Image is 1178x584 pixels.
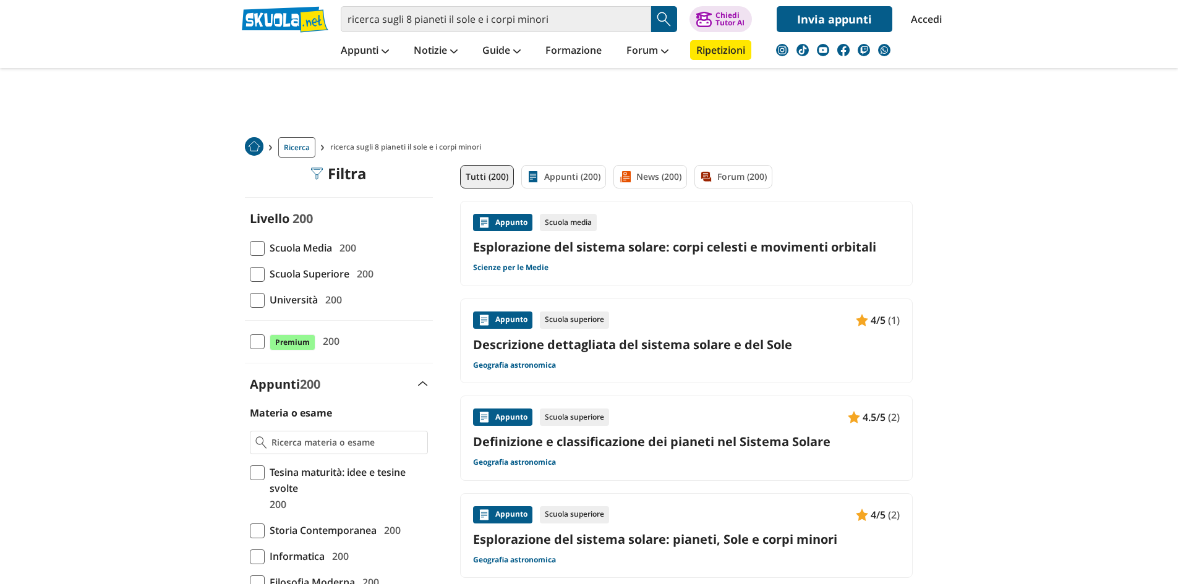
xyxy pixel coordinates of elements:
label: Materia o esame [250,406,332,420]
div: Appunto [473,214,532,231]
div: Scuola media [540,214,597,231]
span: 200 [300,376,320,392]
a: Appunti (200) [521,165,606,188]
a: Definizione e classificazione dei pianeti nel Sistema Solare [473,433,900,450]
a: Forum (200) [694,165,772,188]
img: twitch [858,44,870,56]
span: Università [265,292,318,308]
span: Informatica [265,548,325,564]
button: Search Button [651,6,677,32]
button: ChiediTutor AI [689,6,752,32]
span: Scuola Media [265,240,332,256]
img: Home [245,137,263,156]
span: 4/5 [871,312,886,328]
div: Chiedi Tutor AI [715,12,745,27]
img: Appunti contenuto [856,509,868,521]
input: Cerca appunti, riassunti o versioni [341,6,651,32]
img: WhatsApp [878,44,890,56]
div: Scuola superiore [540,311,609,329]
a: Descrizione dettagliata del sistema solare e del Sole [473,336,900,353]
a: Geografia astronomica [473,457,556,467]
div: Filtra [310,165,367,182]
a: Forum [623,40,672,62]
img: Appunti contenuto [856,314,868,326]
a: Tutti (200) [460,165,514,188]
input: Ricerca materia o esame [271,436,422,449]
span: 4.5/5 [863,409,886,425]
label: Livello [250,210,289,227]
a: Home [245,137,263,158]
a: Scienze per le Medie [473,263,548,273]
a: Notizie [411,40,461,62]
img: Ricerca materia o esame [255,436,267,449]
img: Apri e chiudi sezione [418,381,428,386]
span: Tesina maturità: idee e tesine svolte [265,464,428,496]
img: instagram [776,44,788,56]
img: youtube [817,44,829,56]
img: News filtro contenuto [619,171,631,183]
span: (2) [888,507,900,523]
img: Appunti contenuto [478,216,490,229]
a: Appunti [338,40,392,62]
img: Appunti contenuto [848,411,860,423]
a: Esplorazione del sistema solare: pianeti, Sole e corpi minori [473,531,900,548]
a: Ripetizioni [690,40,751,60]
div: Appunto [473,506,532,523]
span: 4/5 [871,507,886,523]
img: Filtra filtri mobile [310,167,323,180]
img: facebook [837,44,850,56]
span: 200 [318,333,339,349]
a: Accedi [911,6,937,32]
img: Appunti contenuto [478,411,490,423]
a: Esplorazione del sistema solare: corpi celesti e movimenti orbitali [473,239,900,255]
div: Appunto [473,408,532,426]
div: Scuola superiore [540,408,609,426]
span: 200 [352,266,373,282]
a: Invia appunti [777,6,892,32]
span: ricerca sugli 8 pianeti il sole e i corpi minori [330,137,486,158]
img: Appunti filtro contenuto [527,171,539,183]
a: Geografia astronomica [473,360,556,370]
span: (1) [888,312,900,328]
img: tiktok [796,44,809,56]
a: News (200) [613,165,687,188]
img: Cerca appunti, riassunti o versioni [655,10,673,28]
span: 200 [320,292,342,308]
span: 200 [265,496,286,512]
a: Guide [479,40,524,62]
a: Geografia astronomica [473,555,556,565]
label: Appunti [250,376,320,392]
span: (2) [888,409,900,425]
span: 200 [335,240,356,256]
span: 200 [327,548,349,564]
a: Ricerca [278,137,315,158]
span: Storia Contemporanea [265,522,377,538]
span: 200 [379,522,401,538]
img: Forum filtro contenuto [700,171,712,183]
span: Scuola Superiore [265,266,349,282]
span: 200 [292,210,313,227]
span: Premium [270,334,315,350]
div: Appunto [473,311,532,329]
a: Formazione [542,40,605,62]
div: Scuola superiore [540,506,609,523]
img: Appunti contenuto [478,314,490,326]
img: Appunti contenuto [478,509,490,521]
